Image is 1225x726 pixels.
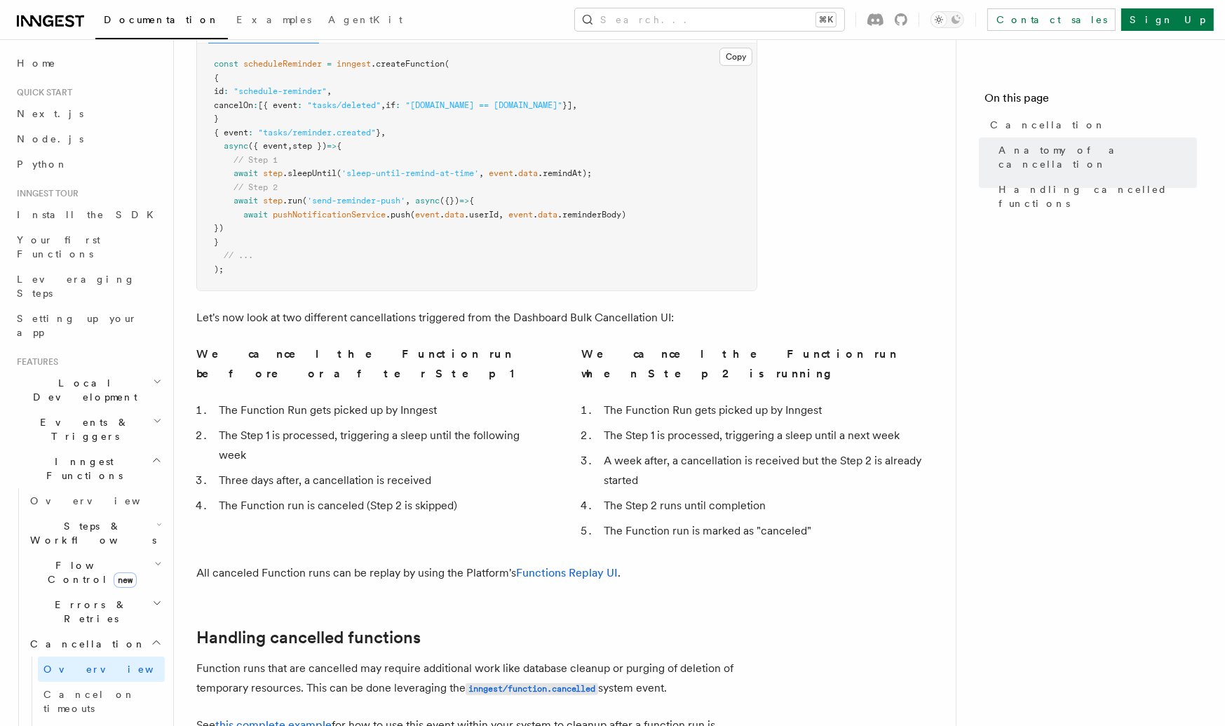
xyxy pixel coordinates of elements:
[11,306,165,345] a: Setting up your app
[214,114,219,123] span: }
[11,87,72,98] span: Quick start
[243,210,268,220] span: await
[538,210,557,220] span: data
[575,8,844,31] button: Search...⌘K
[17,133,83,144] span: Node.js
[538,168,592,178] span: .remindAt);
[999,143,1197,171] span: Anatomy of a cancellation
[248,141,287,151] span: ({ event
[224,141,248,151] span: async
[469,196,474,206] span: {
[263,168,283,178] span: step
[562,100,572,110] span: }]
[557,210,626,220] span: .reminderBody)
[215,496,548,516] li: The Function run is canceled (Step 2 is skipped)
[25,558,154,586] span: Flow Control
[234,182,278,192] span: // Step 2
[445,59,449,69] span: (
[215,401,548,420] li: The Function Run gets picked up by Inngest
[214,128,248,137] span: { event
[234,86,327,96] span: "schedule-reminder"
[11,152,165,177] a: Python
[984,112,1197,137] a: Cancellation
[11,51,165,76] a: Home
[518,168,538,178] span: data
[395,100,400,110] span: :
[248,128,253,137] span: :
[415,196,440,206] span: async
[381,128,386,137] span: ,
[600,521,934,541] li: The Function run is marked as "canceled"
[11,227,165,267] a: Your first Functions
[479,168,484,178] span: ,
[243,59,322,69] span: scheduleReminder
[440,196,459,206] span: ({})
[215,471,548,490] li: Three days after, a cancellation is received
[283,168,337,178] span: .sleepUntil
[464,210,499,220] span: .userId
[513,168,518,178] span: .
[234,196,258,206] span: await
[236,14,311,25] span: Examples
[337,59,371,69] span: inngest
[11,449,165,488] button: Inngest Functions
[1121,8,1214,31] a: Sign Up
[533,210,538,220] span: .
[11,267,165,306] a: Leveraging Steps
[25,513,165,553] button: Steps & Workflows
[224,86,229,96] span: :
[508,210,533,220] span: event
[104,14,219,25] span: Documentation
[17,108,83,119] span: Next.js
[516,566,618,579] a: Functions Replay UI
[600,426,934,445] li: The Step 1 is processed, triggering a sleep until a next week
[38,682,165,721] a: Cancel on timeouts
[993,177,1197,216] a: Handling cancelled functions
[253,100,258,110] span: :
[258,128,376,137] span: "tasks/reminder.created"
[466,681,598,694] a: inngest/function.cancelled
[386,210,410,220] span: .push
[337,168,341,178] span: (
[999,182,1197,210] span: Handling cancelled functions
[30,495,175,506] span: Overview
[11,356,58,368] span: Features
[273,210,386,220] span: pushNotificationService
[990,118,1106,132] span: Cancellation
[292,141,327,151] span: step })
[11,376,153,404] span: Local Development
[283,196,302,206] span: .run
[25,631,165,657] button: Cancellation
[11,202,165,227] a: Install the SDK
[25,519,156,547] span: Steps & Workflows
[984,90,1197,112] h4: On this page
[38,657,165,682] a: Overview
[341,168,479,178] span: 'sleep-until-remind-at-time'
[440,210,445,220] span: .
[11,126,165,152] a: Node.js
[381,100,386,110] span: ,
[17,209,162,220] span: Install the SDK
[405,196,410,206] span: ,
[327,59,332,69] span: =
[11,101,165,126] a: Next.js
[445,210,464,220] span: data
[307,100,381,110] span: "tasks/deleted"
[719,48,752,66] button: Copy
[196,628,421,647] a: Handling cancelled functions
[196,347,515,380] strong: We cancel the Function run before or after Step 1
[214,237,219,247] span: }
[405,100,562,110] span: "[DOMAIN_NAME] == [DOMAIN_NAME]"
[214,59,238,69] span: const
[25,553,165,592] button: Flow Controlnew
[600,496,934,516] li: The Step 2 runs until completion
[297,100,302,110] span: :
[302,196,307,206] span: (
[459,196,469,206] span: =>
[600,401,934,420] li: The Function Run gets picked up by Inngest
[214,73,219,83] span: {
[17,234,100,260] span: Your first Functions
[25,592,165,631] button: Errors & Retries
[11,415,153,443] span: Events & Triggers
[410,210,415,220] span: (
